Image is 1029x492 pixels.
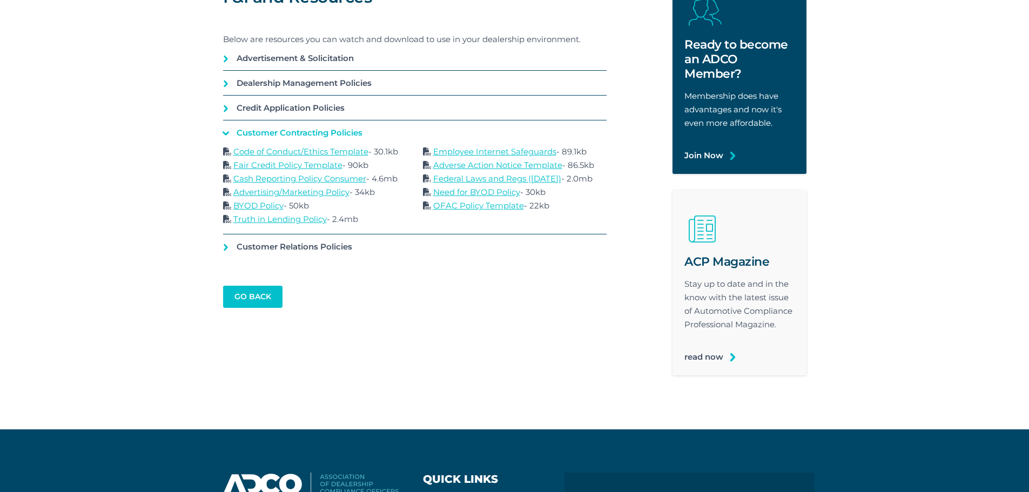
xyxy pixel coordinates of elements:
[233,160,342,170] a: Fair Credit Policy Template
[233,214,327,224] a: Truth in Lending Policy
[684,254,795,269] h2: ACP Magazine
[223,286,283,308] a: go back
[223,46,607,70] a: Advertisement & Solicitation
[223,234,607,259] a: Customer Relations Policies
[223,71,607,95] a: Dealership Management Policies
[223,32,607,46] p: Below are resources you can watch and download to use in your dealership environment.
[433,173,561,184] a: Federal Laws and Regs ([DATE])
[684,89,795,130] p: Membership does have advantages and now it's even more affordable.
[423,145,607,158] p: - 89.1kb
[433,187,520,197] a: Need for BYOD Policy
[423,199,607,212] p: - 22kb
[423,473,557,486] h3: Quick Links
[223,212,407,226] p: - 2.4mb
[423,172,607,185] p: - 2.0mb
[223,120,607,145] a: Customer Contracting Policies
[433,160,562,170] a: Adverse Action Notice Template
[423,185,607,199] p: - 30kb
[223,172,407,185] p: - 4.6mb
[233,146,368,157] a: Code of Conduct/Ethics Template
[223,185,407,199] p: - 34kb
[684,277,795,331] p: Stay up to date and in the know with the latest issue of Automotive Compliance Professional Magaz...
[684,149,723,162] a: Join Now
[223,96,607,120] a: Credit Application Policies
[233,173,366,184] a: Cash Reporting Policy Consumer
[233,200,284,211] a: BYOD Policy
[223,145,407,158] p: - 30.1kb
[223,199,407,212] p: - 50kb
[684,350,723,363] a: read now
[433,146,556,157] a: Employee Internet Safeguards
[223,158,407,172] p: - 90kb
[233,187,349,197] a: Advertising/Marketing Policy
[433,200,524,211] a: OFAC Policy Template
[423,158,607,172] p: - 86.5kb
[684,37,795,81] h2: Ready to become an ADCO Member?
